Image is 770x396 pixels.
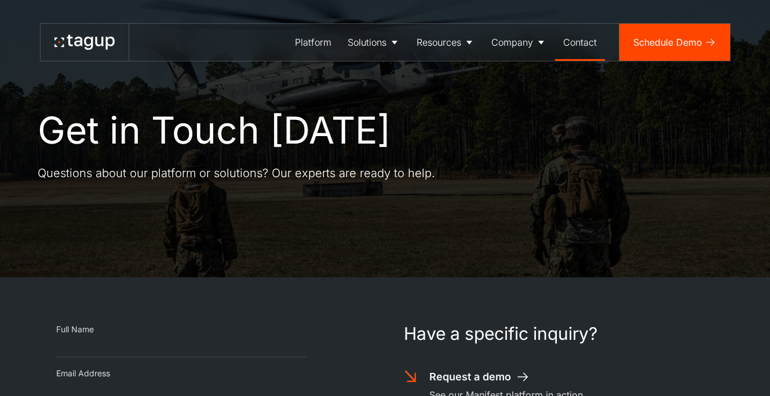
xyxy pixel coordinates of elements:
[295,35,331,49] div: Platform
[348,35,386,49] div: Solutions
[619,24,730,61] a: Schedule Demo
[563,35,597,49] div: Contact
[56,368,306,379] div: Email Address
[555,24,605,61] a: Contact
[340,24,408,61] a: Solutions
[429,369,511,384] div: Request a demo
[287,24,340,61] a: Platform
[404,324,714,344] h1: Have a specific inquiry?
[633,35,702,49] div: Schedule Demo
[429,369,530,384] a: Request a demo
[56,324,306,335] div: Full Name
[417,35,461,49] div: Resources
[483,24,555,61] a: Company
[38,109,391,151] h1: Get in Touch [DATE]
[491,35,533,49] div: Company
[38,165,435,181] p: Questions about our platform or solutions? Our experts are ready to help.
[408,24,483,61] a: Resources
